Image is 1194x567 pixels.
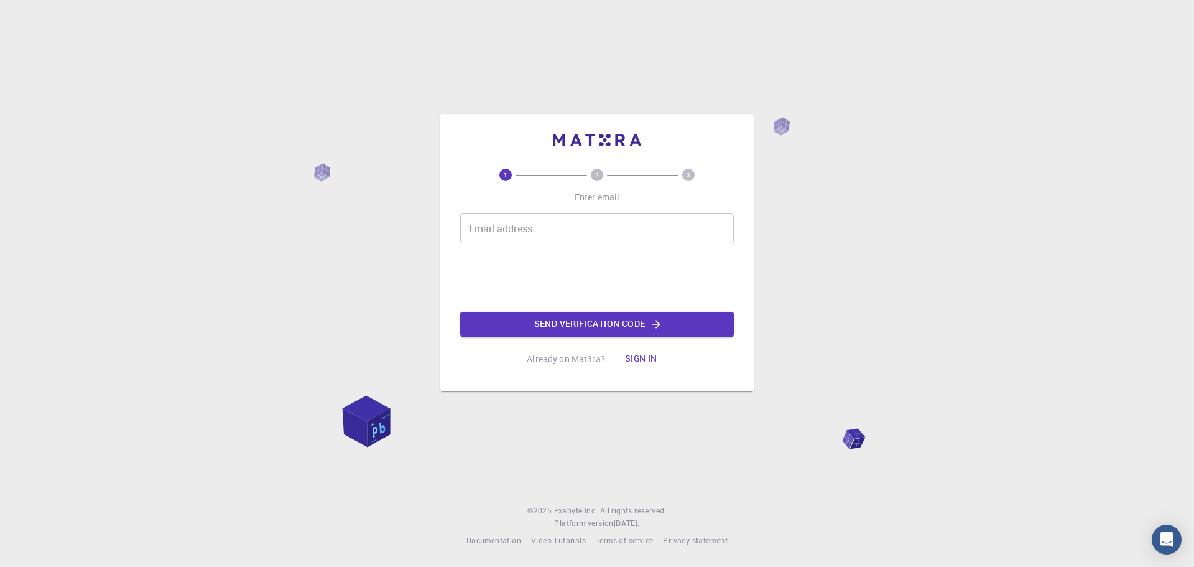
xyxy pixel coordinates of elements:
a: Terms of service [596,535,653,547]
span: All rights reserved. [600,505,667,517]
span: [DATE] . [614,518,640,528]
span: Exabyte Inc. [554,505,598,515]
span: © 2025 [527,505,553,517]
a: Exabyte Inc. [554,505,598,517]
a: Documentation [466,535,521,547]
text: 2 [595,171,599,179]
span: Platform version [554,517,613,530]
button: Sign in [615,347,667,372]
div: Open Intercom Messenger [1152,525,1182,555]
a: [DATE]. [614,517,640,530]
a: Privacy statement [663,535,728,547]
iframe: reCAPTCHA [502,253,692,302]
span: Terms of service [596,535,653,545]
span: Video Tutorials [531,535,586,545]
span: Documentation [466,535,521,545]
p: Already on Mat3ra? [527,353,605,365]
p: Enter email [575,191,620,204]
button: Send verification code [460,312,734,337]
text: 3 [687,171,690,179]
span: Privacy statement [663,535,728,545]
a: Video Tutorials [531,535,586,547]
text: 1 [504,171,507,179]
